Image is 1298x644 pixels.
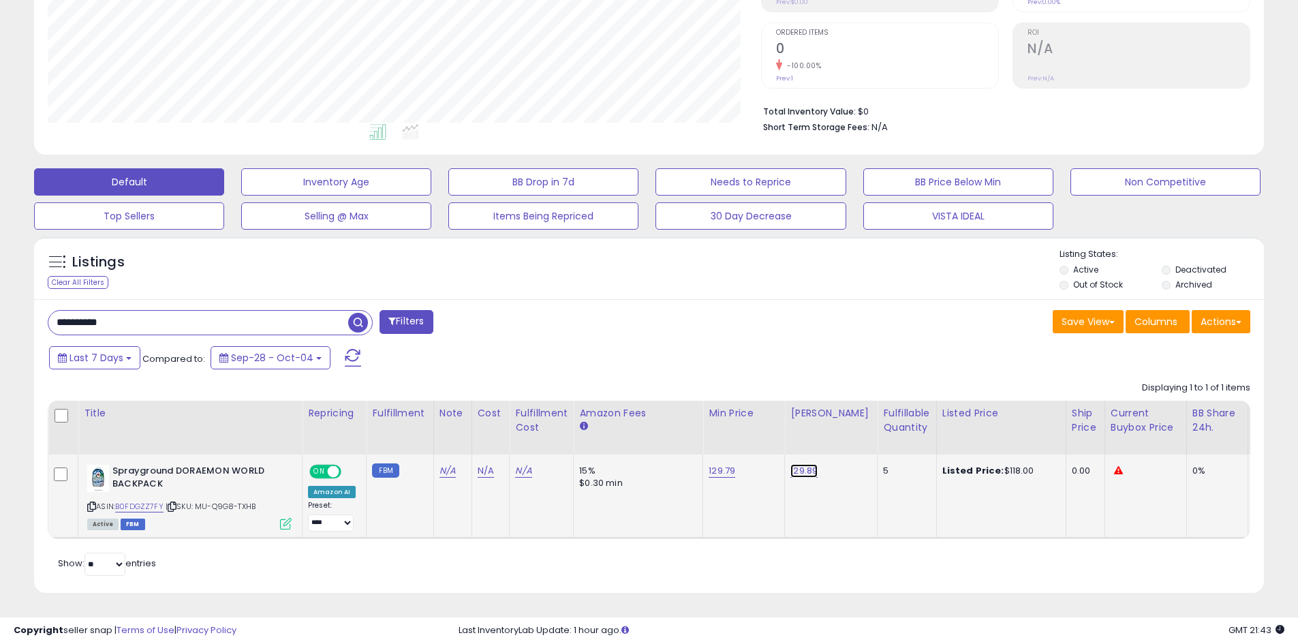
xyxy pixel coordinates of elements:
div: 0.00 [1072,465,1094,477]
label: Out of Stock [1073,279,1123,290]
button: BB Price Below Min [863,168,1053,196]
div: Fulfillment [372,406,427,420]
small: Prev: N/A [1027,74,1054,82]
div: $0.30 min [579,477,692,489]
div: Cost [478,406,504,420]
button: Inventory Age [241,168,431,196]
div: BB Share 24h. [1192,406,1242,435]
div: [PERSON_NAME] [790,406,871,420]
label: Active [1073,264,1098,275]
span: Columns [1134,315,1177,328]
span: Ordered Items [776,29,998,37]
div: Displaying 1 to 1 of 1 items [1142,382,1250,395]
span: All listings currently available for purchase on Amazon [87,519,119,530]
div: Note [439,406,466,420]
small: -100.00% [782,61,821,71]
button: Actions [1192,310,1250,333]
button: VISTA IDEAL [863,202,1053,230]
button: Columns [1126,310,1190,333]
div: $118.00 [942,465,1055,477]
b: Sprayground DORAEMON WORLD BACKPACK [112,465,278,493]
span: ON [311,466,328,478]
small: Amazon Fees. [579,420,587,433]
li: $0 [763,102,1240,119]
span: ROI [1027,29,1250,37]
span: FBM [121,519,145,530]
a: 129.89 [790,464,818,478]
div: 5 [883,465,925,477]
div: Fulfillable Quantity [883,406,930,435]
button: Default [34,168,224,196]
div: ASIN: [87,465,292,528]
small: FBM [372,463,399,478]
button: Last 7 Days [49,346,140,369]
small: Prev: 1 [776,74,793,82]
span: Compared to: [142,352,205,365]
b: Short Term Storage Fees: [763,121,869,133]
div: Repricing [308,406,360,420]
label: Archived [1175,279,1212,290]
img: 416IRMrCCQL._SL40_.jpg [87,465,109,492]
span: Show: entries [58,557,156,570]
a: 129.79 [709,464,735,478]
label: Deactivated [1175,264,1226,275]
button: Selling @ Max [241,202,431,230]
a: B0FDGZZ7FY [115,501,164,512]
a: N/A [478,464,494,478]
div: Fulfillment Cost [515,406,568,435]
b: Listed Price: [942,464,1004,477]
span: 2025-10-12 21:43 GMT [1229,624,1284,637]
span: N/A [871,121,888,134]
a: N/A [515,464,531,478]
span: | SKU: MU-Q9G8-TXHB [166,501,256,512]
a: Terms of Use [117,624,174,637]
div: seller snap | | [14,624,236,637]
div: Clear All Filters [48,276,108,289]
div: Current Buybox Price [1111,406,1181,435]
button: Filters [380,310,433,334]
button: Non Competitive [1070,168,1261,196]
div: Min Price [709,406,779,420]
button: Save View [1053,310,1124,333]
button: Items Being Repriced [448,202,638,230]
div: Ship Price [1072,406,1099,435]
div: Listed Price [942,406,1060,420]
button: Top Sellers [34,202,224,230]
div: 0% [1192,465,1237,477]
h2: N/A [1027,41,1250,59]
h2: 0 [776,41,998,59]
span: Sep-28 - Oct-04 [231,351,313,365]
div: 15% [579,465,692,477]
button: 30 Day Decrease [655,202,846,230]
p: Listing States: [1060,248,1264,261]
div: Last InventoryLab Update: 1 hour ago. [459,624,1284,637]
strong: Copyright [14,624,63,637]
button: BB Drop in 7d [448,168,638,196]
div: Amazon AI [308,486,356,498]
button: Needs to Reprice [655,168,846,196]
button: Sep-28 - Oct-04 [211,346,330,369]
div: Amazon Fees [579,406,697,420]
div: Title [84,406,296,420]
a: N/A [439,464,456,478]
div: Preset: [308,501,356,532]
b: Total Inventory Value: [763,106,856,117]
span: OFF [339,466,361,478]
h5: Listings [72,253,125,272]
span: Last 7 Days [69,351,123,365]
a: Privacy Policy [176,624,236,637]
